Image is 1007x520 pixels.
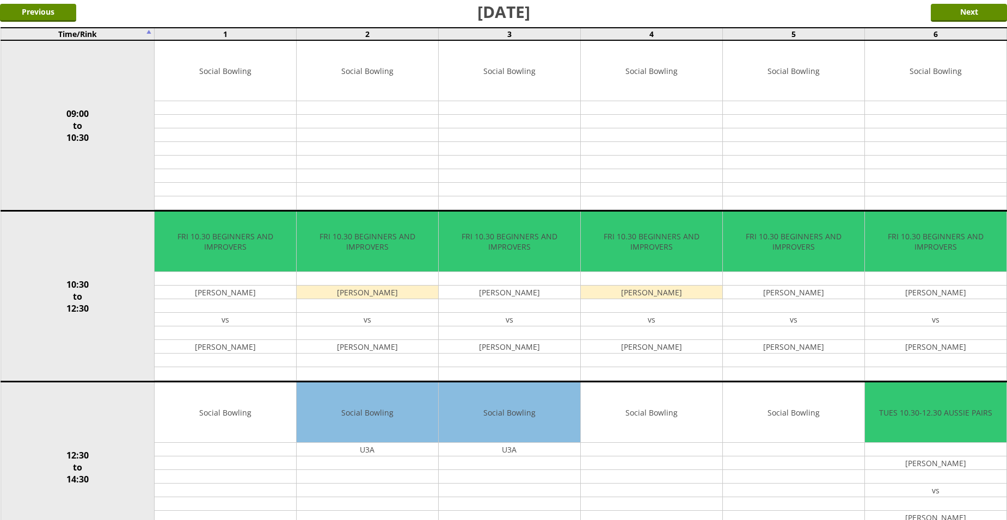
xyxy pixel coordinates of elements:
td: [PERSON_NAME] [865,456,1006,470]
td: Social Bowling [581,41,722,101]
td: 2 [296,28,438,40]
td: FRI 10.30 BEGINNERS AND IMPROVERS [723,212,864,272]
td: Social Bowling [155,382,296,443]
td: [PERSON_NAME] [865,286,1006,299]
td: [PERSON_NAME] [297,286,438,299]
td: Social Bowling [723,41,864,101]
td: 5 [722,28,864,40]
td: 4 [580,28,722,40]
td: Social Bowling [581,382,722,443]
td: 09:00 to 10:30 [1,40,154,211]
td: vs [865,313,1006,326]
td: [PERSON_NAME] [865,340,1006,354]
td: 3 [438,28,580,40]
td: vs [581,313,722,326]
td: vs [439,313,580,326]
td: Social Bowling [439,382,580,443]
td: [PERSON_NAME] [581,286,722,299]
td: [PERSON_NAME] [297,340,438,354]
td: [PERSON_NAME] [581,340,722,354]
td: 10:30 to 12:30 [1,211,154,382]
td: Social Bowling [865,41,1006,101]
td: Social Bowling [297,382,438,443]
td: 1 [154,28,296,40]
td: U3A [439,443,580,456]
td: [PERSON_NAME] [155,340,296,354]
td: [PERSON_NAME] [439,340,580,354]
td: FRI 10.30 BEGINNERS AND IMPROVERS [155,212,296,272]
td: Social Bowling [297,41,438,101]
td: vs [297,313,438,326]
td: vs [723,313,864,326]
td: 6 [864,28,1006,40]
td: [PERSON_NAME] [723,340,864,354]
td: TUES 10.30-12.30 AUSSIE PAIRS [865,382,1006,443]
td: FRI 10.30 BEGINNERS AND IMPROVERS [297,212,438,272]
td: FRI 10.30 BEGINNERS AND IMPROVERS [439,212,580,272]
td: Time/Rink [1,28,154,40]
td: Social Bowling [723,382,864,443]
td: Social Bowling [155,41,296,101]
td: FRI 10.30 BEGINNERS AND IMPROVERS [865,212,1006,272]
td: Social Bowling [439,41,580,101]
td: U3A [297,443,438,456]
td: vs [865,484,1006,497]
td: [PERSON_NAME] [155,286,296,299]
input: Next [931,4,1007,22]
td: vs [155,313,296,326]
td: [PERSON_NAME] [439,286,580,299]
td: [PERSON_NAME] [723,286,864,299]
td: FRI 10.30 BEGINNERS AND IMPROVERS [581,212,722,272]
